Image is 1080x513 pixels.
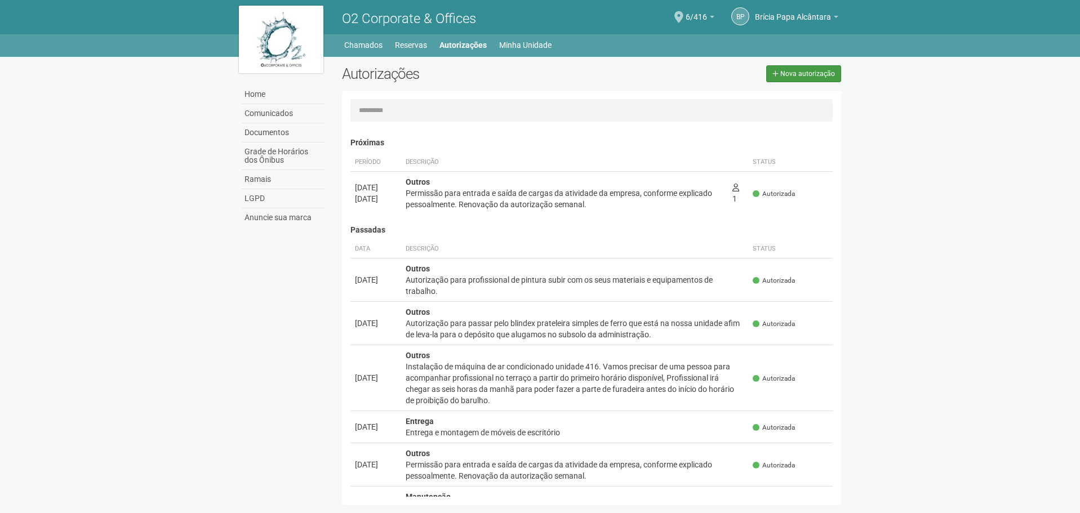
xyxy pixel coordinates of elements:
th: Descrição [401,240,749,258]
span: Autorizada [753,189,795,199]
span: Autorizada [753,461,795,470]
div: Autorização para profissional de pintura subir com os seus materiais e equipamentos de trabalho. [406,274,744,297]
div: Permissão para entrada e saída de cargas da atividade da empresa, conforme explicado pessoalmente... [406,188,723,210]
th: Status [748,153,833,172]
strong: Manutenção [406,492,451,501]
span: Autorizada [753,374,795,383]
a: BP [731,7,749,25]
strong: Outros [406,177,430,186]
h4: Próximas [350,139,833,147]
a: Chamados [344,37,383,53]
div: [DATE] [355,421,397,432]
a: Autorizações [439,37,487,53]
a: LGPD [242,189,325,208]
span: O2 Corporate & Offices [342,11,476,26]
div: [DATE] [355,318,397,329]
strong: Entrega [406,417,434,426]
a: Comunicados [242,104,325,123]
strong: Outros [406,351,430,360]
div: Entrega e montagem de móveis de escritório [406,427,744,438]
a: Anuncie sua marca [242,208,325,227]
div: [DATE] [355,459,397,470]
div: [DATE] [355,193,397,204]
span: Autorizada [753,423,795,432]
div: [DATE] [355,274,397,286]
span: Nova autorização [780,70,835,78]
a: Grade de Horários dos Ônibus [242,142,325,170]
a: Brícia Papa Alcântara [755,14,838,23]
th: Período [350,153,401,172]
a: Home [242,85,325,104]
div: [DATE] [355,182,397,193]
span: Autorizada [753,319,795,329]
div: Autorização para passar pelo blindex prateleira simples de ferro que está na nossa unidade afim d... [406,318,744,340]
span: Autorizada [753,276,795,286]
th: Descrição [401,153,728,172]
div: [DATE] [355,372,397,383]
div: Instalação de máquina de ar condicionado unidade 416. Vamos precisar de uma pessoa para acompanha... [406,361,744,406]
strong: Outros [406,307,430,316]
span: Brícia Papa Alcântara [755,2,831,21]
span: 1 [732,183,739,203]
th: Status [748,240,833,258]
th: Data [350,240,401,258]
a: 6/416 [686,14,714,23]
div: Permissão para entrada e saída de cargas da atividade da empresa, conforme explicado pessoalmente... [406,459,744,481]
h4: Passadas [350,226,833,234]
img: logo.jpg [239,6,323,73]
a: Nova autorização [766,65,841,82]
h2: Autorizações [342,65,583,82]
span: 6/416 [686,2,707,21]
div: [DATE] [355,497,397,508]
a: Documentos [242,123,325,142]
a: Reservas [395,37,427,53]
a: Ramais [242,170,325,189]
a: Minha Unidade [499,37,552,53]
strong: Outros [406,264,430,273]
strong: Outros [406,449,430,458]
